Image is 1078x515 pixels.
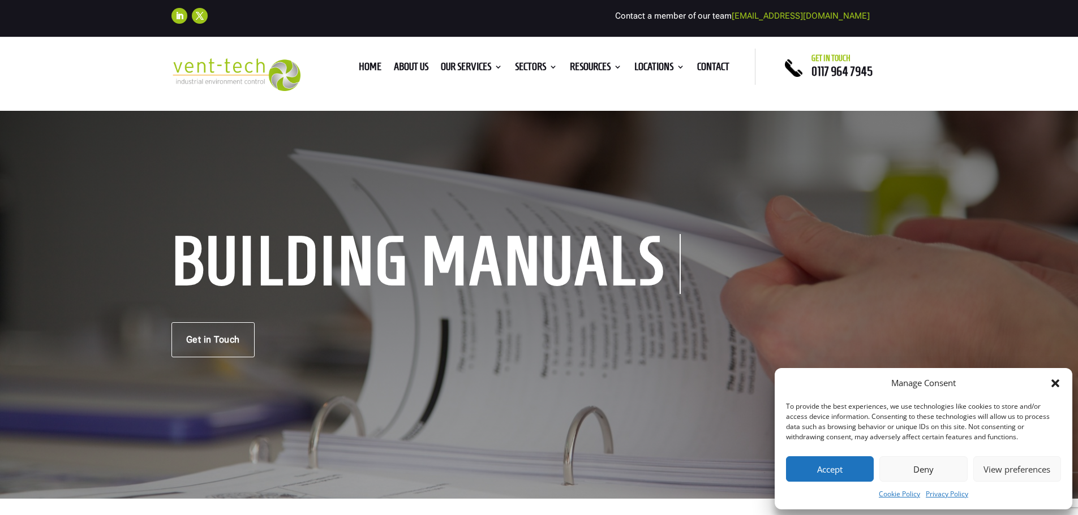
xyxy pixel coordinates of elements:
[786,401,1060,442] div: To provide the best experiences, we use technologies like cookies to store and/or access device i...
[515,63,557,75] a: Sectors
[786,456,874,482] button: Accept
[891,376,956,390] div: Manage Consent
[441,63,503,75] a: Our Services
[192,8,208,24] a: Follow on X
[973,456,1061,482] button: View preferences
[1050,378,1061,389] div: Close dialog
[394,63,428,75] a: About us
[732,11,870,21] a: [EMAIL_ADDRESS][DOMAIN_NAME]
[697,63,729,75] a: Contact
[811,64,873,78] a: 0117 964 7945
[359,63,381,75] a: Home
[879,487,920,501] a: Cookie Policy
[634,63,685,75] a: Locations
[570,63,622,75] a: Resources
[171,58,301,92] img: 2023-09-27T08_35_16.549ZVENT-TECH---Clear-background
[879,456,967,482] button: Deny
[171,8,187,24] a: Follow on LinkedIn
[811,54,851,63] span: Get in touch
[615,11,870,21] span: Contact a member of our team
[171,234,681,294] h1: Building Manuals
[171,322,255,357] a: Get in Touch
[926,487,968,501] a: Privacy Policy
